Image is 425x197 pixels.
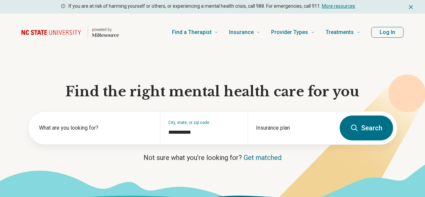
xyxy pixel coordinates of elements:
[340,116,393,140] button: Search
[326,19,360,46] a: Treatments
[172,28,212,37] span: Find a Therapist
[229,28,254,37] span: Insurance
[326,28,354,37] span: Treatments
[371,27,403,38] button: Log In
[22,22,119,43] a: Home page
[408,3,414,11] button: Dismiss
[271,19,315,46] a: Provider Types
[229,19,260,46] a: Insurance
[28,83,397,100] h1: Find the right mental health care for you
[92,27,119,32] p: powered by
[322,3,355,9] a: More resources
[39,124,152,132] label: What are you looking for?
[271,28,308,37] span: Provider Types
[28,153,397,162] p: Not sure what you’re looking for?
[69,3,355,10] p: If you are at risk of harming yourself or others, or experiencing a mental health crisis, call 98...
[172,19,218,46] a: Find a Therapist
[244,154,282,162] a: Get matched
